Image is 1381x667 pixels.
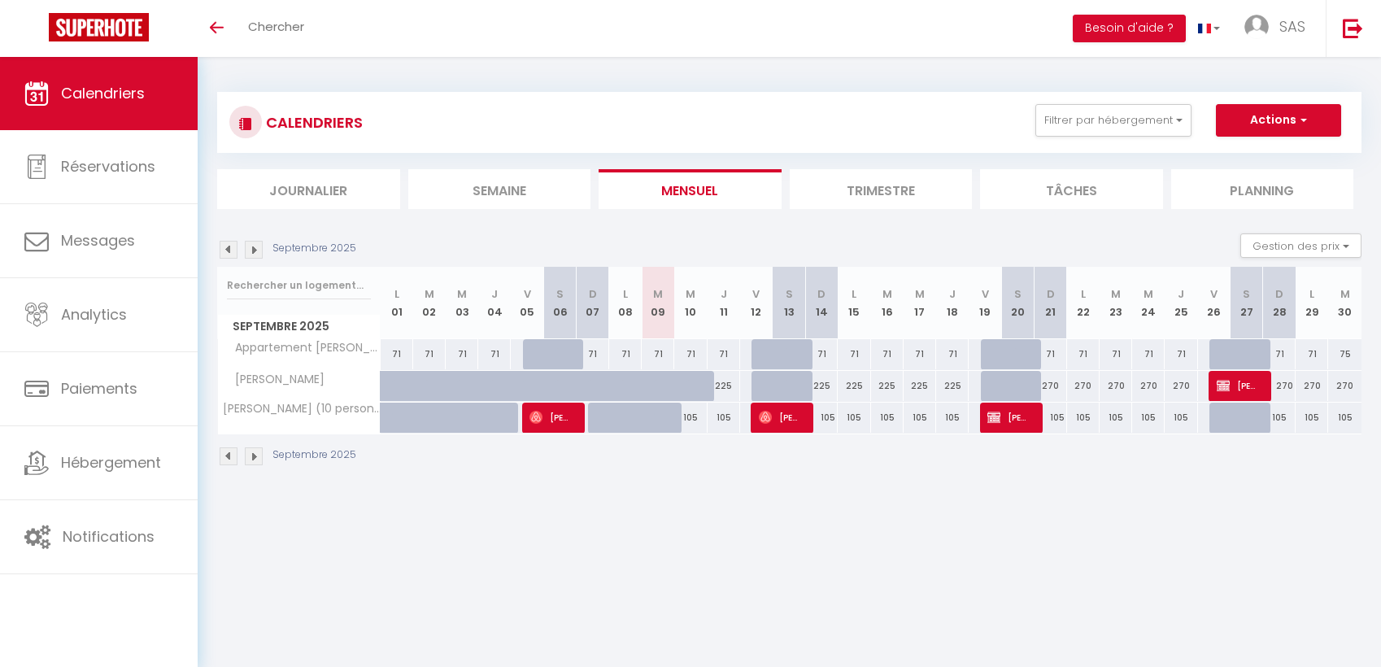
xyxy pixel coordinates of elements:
abbr: M [1340,286,1350,302]
div: 270 [1067,371,1100,401]
th: 10 [674,267,707,339]
th: 28 [1263,267,1296,339]
abbr: M [653,286,663,302]
abbr: M [425,286,434,302]
div: 71 [904,339,936,369]
div: 105 [936,403,969,433]
th: 13 [773,267,805,339]
div: 105 [904,403,936,433]
div: 71 [871,339,904,369]
th: 07 [577,267,609,339]
div: 71 [446,339,478,369]
abbr: V [982,286,989,302]
div: 105 [1067,403,1100,433]
span: Notifications [63,526,155,547]
th: 09 [642,267,674,339]
div: 270 [1328,371,1361,401]
div: 105 [1328,403,1361,433]
abbr: S [1014,286,1022,302]
th: 17 [904,267,936,339]
span: [PERSON_NAME] (10 personnes) [220,403,383,415]
th: 24 [1132,267,1165,339]
div: 105 [674,403,707,433]
div: 105 [1296,403,1328,433]
th: 22 [1067,267,1100,339]
abbr: J [949,286,956,302]
abbr: M [1144,286,1153,302]
div: 270 [1165,371,1197,401]
div: 71 [1165,339,1197,369]
span: [PERSON_NAME] [1217,370,1260,401]
div: 105 [708,403,740,433]
abbr: D [1275,286,1283,302]
div: 71 [1263,339,1296,369]
div: 71 [674,339,707,369]
abbr: D [817,286,826,302]
abbr: V [752,286,760,302]
abbr: M [457,286,467,302]
li: Trimestre [790,169,973,209]
abbr: S [786,286,793,302]
abbr: J [1178,286,1184,302]
button: Actions [1216,104,1341,137]
div: 105 [1132,403,1165,433]
span: Septembre 2025 [218,315,380,338]
button: Besoin d'aide ? [1073,15,1186,42]
div: 71 [805,339,838,369]
abbr: M [882,286,892,302]
th: 04 [478,267,511,339]
span: Hébergement [61,452,161,473]
div: 105 [838,403,870,433]
span: Chercher [248,18,304,35]
th: 27 [1231,267,1263,339]
div: 270 [1263,371,1296,401]
th: 21 [1035,267,1067,339]
abbr: S [1243,286,1250,302]
abbr: V [1210,286,1218,302]
th: 15 [838,267,870,339]
th: 29 [1296,267,1328,339]
th: 26 [1198,267,1231,339]
span: SAS [1279,16,1305,37]
img: ... [1244,15,1269,39]
div: 105 [1035,403,1067,433]
img: logout [1343,18,1363,38]
div: 71 [1132,339,1165,369]
div: 71 [708,339,740,369]
abbr: V [524,286,531,302]
span: Réservations [61,156,155,177]
div: 225 [871,371,904,401]
div: 105 [871,403,904,433]
input: Rechercher un logement... [227,271,371,300]
li: Planning [1171,169,1354,209]
abbr: M [1111,286,1121,302]
div: 71 [642,339,674,369]
div: 71 [413,339,446,369]
th: 19 [969,267,1001,339]
abbr: M [915,286,925,302]
div: 270 [1132,371,1165,401]
span: Analytics [61,304,127,325]
abbr: S [556,286,564,302]
th: 08 [609,267,642,339]
div: 105 [1100,403,1132,433]
div: 105 [1165,403,1197,433]
div: 225 [805,371,838,401]
th: 18 [936,267,969,339]
th: 05 [511,267,543,339]
abbr: L [1081,286,1086,302]
abbr: L [852,286,856,302]
span: [PERSON_NAME] [529,402,573,433]
li: Journalier [217,169,400,209]
img: Super Booking [49,13,149,41]
span: [PERSON_NAME] [759,402,802,433]
th: 20 [1001,267,1034,339]
th: 02 [413,267,446,339]
div: 270 [1035,371,1067,401]
abbr: D [589,286,597,302]
button: Filtrer par hébergement [1035,104,1191,137]
th: 03 [446,267,478,339]
abbr: J [721,286,727,302]
div: 71 [1100,339,1132,369]
div: 105 [1263,403,1296,433]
